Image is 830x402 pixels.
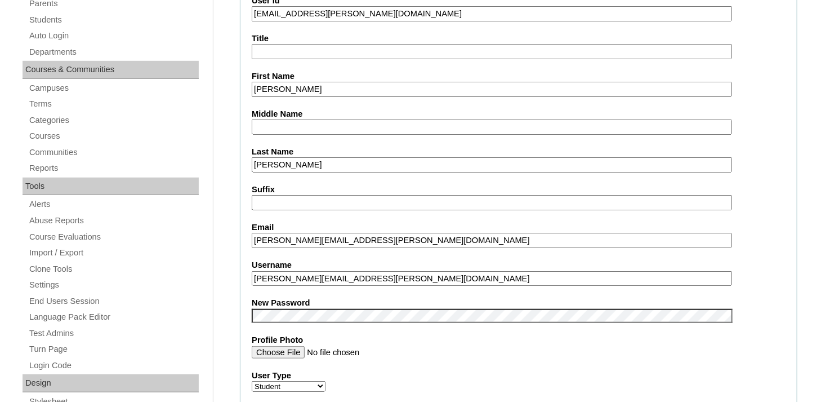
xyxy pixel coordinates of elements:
a: Alerts [28,197,199,211]
a: Auto Login [28,29,199,43]
a: Course Evaluations [28,230,199,244]
label: Email [252,222,786,233]
div: Courses & Communities [23,61,199,79]
a: Abuse Reports [28,214,199,228]
a: Clone Tools [28,262,199,276]
a: Departments [28,45,199,59]
div: Tools [23,178,199,196]
div: Design [23,374,199,392]
a: Students [28,13,199,27]
a: Campuses [28,81,199,95]
label: Title [252,33,786,45]
label: Username [252,259,786,271]
a: Reports [28,161,199,175]
label: Last Name [252,146,786,158]
a: Login Code [28,359,199,373]
label: Middle Name [252,108,786,120]
a: Test Admins [28,326,199,341]
a: Communities [28,145,199,160]
label: Suffix [252,184,786,196]
label: User Type [252,370,786,382]
a: Categories [28,113,199,127]
a: Settings [28,278,199,292]
label: First Name [252,70,786,82]
a: Language Pack Editor [28,310,199,324]
label: New Password [252,297,786,309]
a: End Users Session [28,294,199,308]
a: Courses [28,129,199,143]
label: Profile Photo [252,334,786,346]
a: Turn Page [28,342,199,356]
a: Terms [28,97,199,111]
a: Import / Export [28,246,199,260]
